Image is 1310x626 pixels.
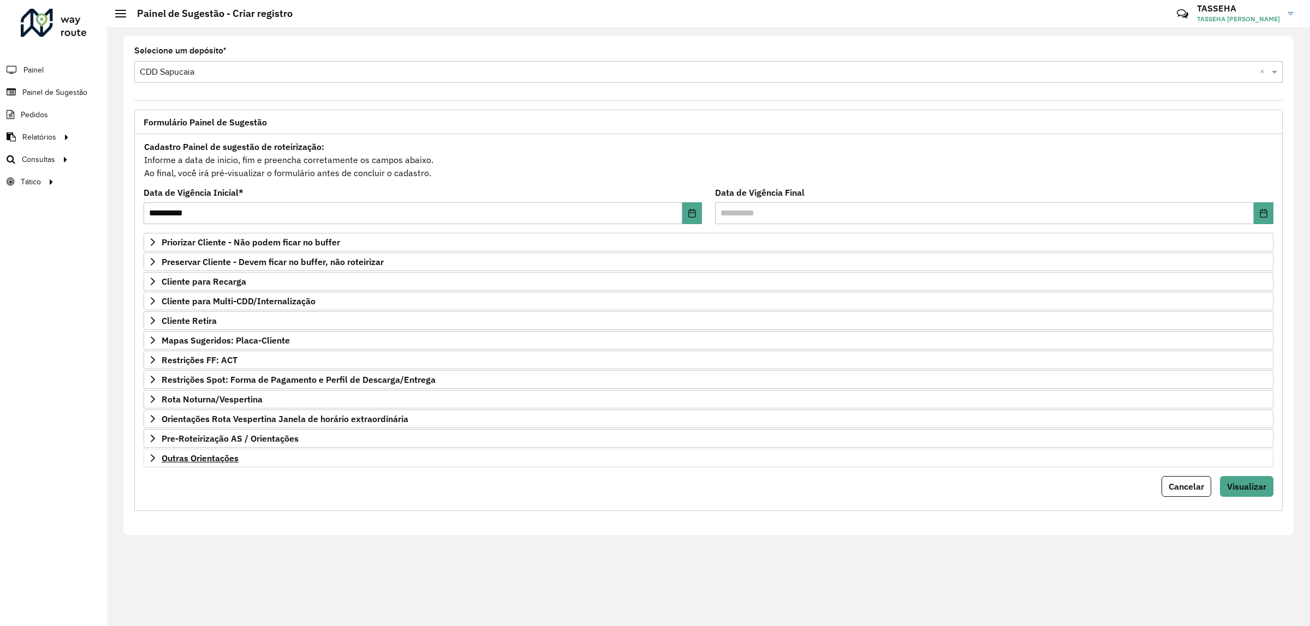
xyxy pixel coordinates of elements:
div: Informe a data de inicio, fim e preencha corretamente os campos abaixo. Ao final, você irá pré-vi... [144,140,1273,180]
span: Cliente Retira [162,316,217,325]
a: Pre-Roteirização AS / Orientações [144,429,1273,448]
span: Preservar Cliente - Devem ficar no buffer, não roteirizar [162,257,384,266]
a: Restrições Spot: Forma de Pagamento e Perfil de Descarga/Entrega [144,370,1273,389]
strong: Cadastro Painel de sugestão de roteirização: [144,141,324,152]
span: Priorizar Cliente - Não podem ficar no buffer [162,238,340,246]
span: Orientações Rota Vespertina Janela de horário extraordinária [162,414,408,423]
button: Choose Date [682,202,702,224]
span: Tático [21,176,41,188]
span: Restrições FF: ACT [162,356,237,364]
a: Cliente para Recarga [144,272,1273,291]
span: Relatórios [22,131,56,143]
a: Cliente para Multi-CDD/Internalização [144,292,1273,310]
span: Cliente para Multi-CDD/Internalização [162,297,315,305]
span: Outras Orientações [162,454,239,462]
label: Data de Vigência Inicial [144,186,243,199]
span: Cancelar [1169,481,1204,492]
span: Cliente para Recarga [162,277,246,286]
span: Restrições Spot: Forma de Pagamento e Perfil de Descarga/Entrega [162,375,436,384]
span: Mapas Sugeridos: Placa-Cliente [162,336,290,345]
span: Pedidos [21,109,48,121]
a: Contato Rápido [1171,2,1194,26]
a: Rota Noturna/Vespertina [144,390,1273,408]
a: Preservar Cliente - Devem ficar no buffer, não roteirizar [144,252,1273,271]
button: Cancelar [1162,476,1211,497]
h2: Painel de Sugestão - Criar registro [126,8,293,20]
button: Visualizar [1220,476,1273,497]
a: Mapas Sugeridos: Placa-Cliente [144,331,1273,350]
a: Outras Orientações [144,449,1273,467]
span: Painel [23,64,44,76]
a: Restrições FF: ACT [144,351,1273,369]
a: Priorizar Cliente - Não podem ficar no buffer [144,233,1273,251]
span: Pre-Roteirização AS / Orientações [162,434,299,443]
label: Selecione um depósito [134,44,227,57]
span: Rota Noturna/Vespertina [162,395,263,404]
span: Painel de Sugestão [22,87,87,98]
span: Formulário Painel de Sugestão [144,118,267,127]
span: TASSEHA [PERSON_NAME] [1197,14,1280,24]
span: Visualizar [1227,481,1266,492]
button: Choose Date [1254,202,1273,224]
a: Orientações Rota Vespertina Janela de horário extraordinária [144,410,1273,428]
h3: TASSEHA [1197,3,1280,14]
span: Clear all [1260,65,1269,79]
label: Data de Vigência Final [715,186,805,199]
span: Consultas [22,154,55,165]
a: Cliente Retira [144,311,1273,330]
